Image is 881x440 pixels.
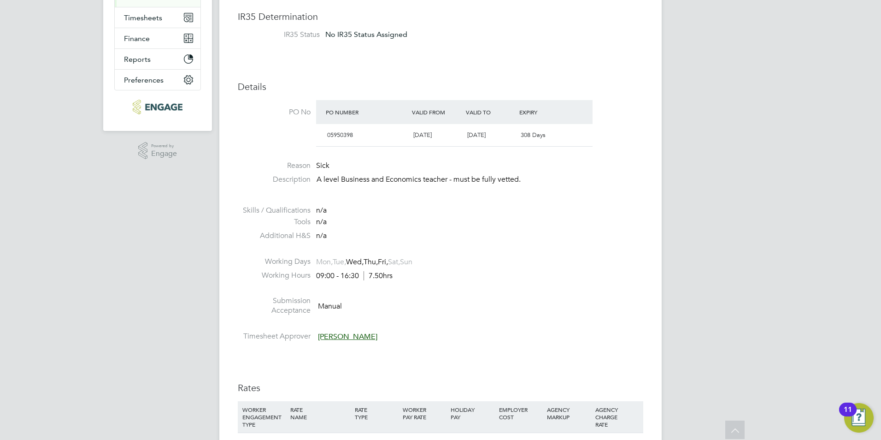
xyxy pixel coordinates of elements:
span: 05950398 [327,131,353,139]
h3: Rates [238,382,643,394]
span: [DATE] [413,131,432,139]
span: Thu, [364,257,378,267]
h3: Details [238,81,643,93]
label: Working Hours [238,271,311,280]
div: Valid To [464,104,517,120]
div: WORKER PAY RATE [400,401,448,425]
span: Sun [400,257,412,267]
span: n/a [316,206,327,215]
label: Description [238,175,311,184]
span: [DATE] [467,131,486,139]
span: Mon, [316,257,333,267]
span: Tue, [333,257,346,267]
h3: IR35 Determination [238,11,643,23]
span: Manual [318,302,342,311]
div: RATE NAME [288,401,352,425]
button: Open Resource Center, 11 new notifications [844,403,874,433]
div: HOLIDAY PAY [448,401,496,425]
div: AGENCY MARKUP [545,401,593,425]
span: Wed, [346,257,364,267]
span: Powered by [151,142,177,150]
label: Additional H&S [238,231,311,241]
button: Reports [115,49,200,69]
div: 09:00 - 16:30 [316,271,393,281]
span: Sick [316,161,329,170]
span: Engage [151,150,177,158]
span: 308 Days [521,131,546,139]
label: Tools [238,217,311,227]
span: Sat, [388,257,400,267]
span: Reports [124,55,151,64]
div: Valid From [410,104,464,120]
div: RATE TYPE [352,401,400,425]
label: Reason [238,161,311,171]
label: Timesheet Approver [238,332,311,341]
span: Fri, [378,257,388,267]
label: IR35 Status [247,30,320,40]
button: Finance [115,28,200,48]
span: No IR35 Status Assigned [325,30,407,39]
span: Preferences [124,76,164,84]
span: [PERSON_NAME] [318,332,377,341]
span: n/a [316,217,327,226]
span: Finance [124,34,150,43]
button: Preferences [115,70,200,90]
img: carbonrecruitment-logo-retina.png [133,100,182,114]
label: Working Days [238,257,311,267]
span: Timesheets [124,13,162,22]
div: PO Number [323,104,410,120]
div: AGENCY CHARGE RATE [593,401,641,433]
div: Expiry [517,104,571,120]
a: Powered byEngage [138,142,177,160]
label: PO No [238,107,311,117]
div: WORKER ENGAGEMENT TYPE [240,401,288,433]
a: Go to home page [114,100,201,114]
span: n/a [316,231,327,240]
button: Timesheets [115,7,200,28]
label: Skills / Qualifications [238,206,311,215]
p: A level Business and Economics teacher - must be fully vetted. [317,175,643,184]
label: Submission Acceptance [238,296,311,315]
span: 7.50hrs [364,271,393,280]
div: 11 [844,410,852,422]
div: EMPLOYER COST [497,401,545,425]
